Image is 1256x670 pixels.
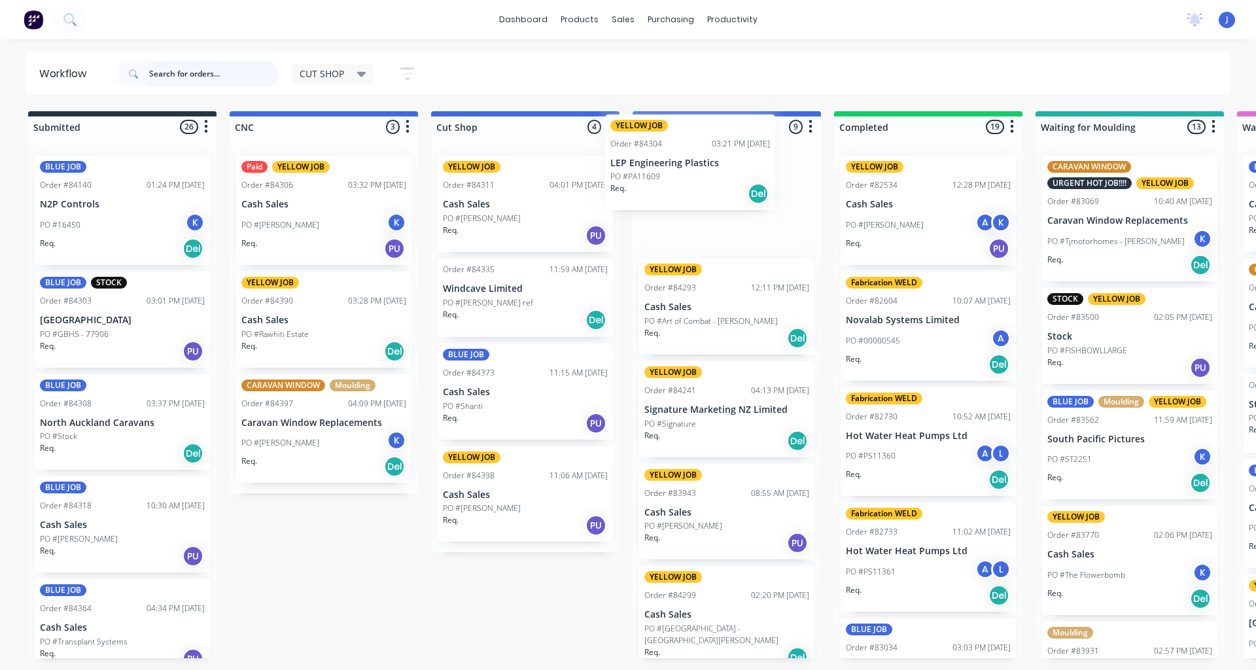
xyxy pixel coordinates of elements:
div: productivity [701,10,764,29]
img: Factory [24,10,43,29]
a: dashboard [493,10,554,29]
input: Search for orders... [149,61,279,87]
div: products [554,10,605,29]
div: purchasing [641,10,701,29]
span: CUT SHOP [300,67,344,80]
div: sales [605,10,641,29]
span: J [1226,14,1229,26]
div: Workflow [39,66,93,82]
